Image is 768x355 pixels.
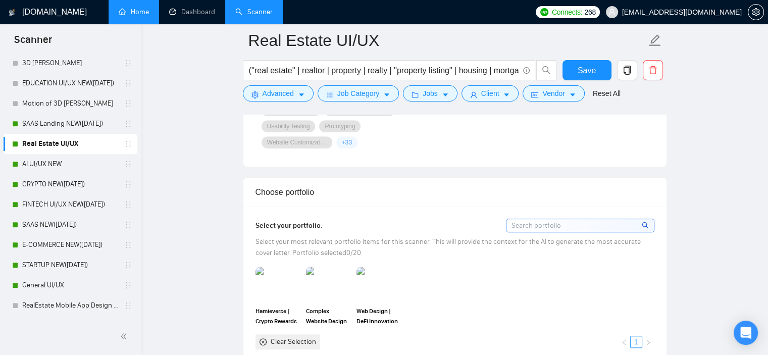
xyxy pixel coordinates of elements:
span: holder [124,281,132,289]
img: portfolio thumbnail image [306,267,350,302]
a: AI UI/UX NEW [22,154,118,174]
span: caret-down [503,91,510,98]
a: Motion of 3D [PERSON_NAME] [22,93,118,114]
span: holder [124,59,132,67]
span: holder [124,79,132,87]
li: Next Page [642,336,654,348]
button: barsJob Categorycaret-down [318,85,399,102]
span: edit [648,34,661,47]
span: caret-down [569,91,576,98]
span: folder [412,91,419,98]
span: Web Design | DeFi Innovation & Crypto Integration 🚀 [356,306,401,326]
span: Select your portfolio: [255,221,323,230]
a: EDUCATION UI/UX NEW([DATE]) [22,73,118,93]
span: user [608,9,616,16]
span: Save [578,64,596,77]
img: logo [9,5,16,21]
span: info-circle [523,67,530,74]
button: idcardVendorcaret-down [523,85,584,102]
span: double-left [120,331,130,341]
a: CRYPTO NEW([DATE]) [22,174,118,194]
span: Select your most relevant portfolio items for this scanner. This will provide the context for the... [255,237,641,257]
span: setting [251,91,259,98]
a: Reset All [593,88,621,99]
input: Scanner name... [248,28,646,53]
span: Complex Website Design for a Development agency 🕷 [306,306,350,326]
a: SAAS Landing NEW([DATE]) [22,114,118,134]
li: Previous Page [618,336,630,348]
button: userClientcaret-down [462,85,519,102]
a: setting [748,8,764,16]
span: Website Customization [267,138,327,146]
span: caret-down [298,91,305,98]
button: setting [748,4,764,20]
span: Advanced [263,88,294,99]
span: holder [124,180,132,188]
span: close-circle [260,338,267,345]
span: user [470,91,477,98]
button: left [618,336,630,348]
span: delete [643,66,662,75]
span: holder [124,261,132,269]
img: upwork-logo.png [540,8,548,16]
span: copy [618,66,637,75]
span: search [537,66,556,75]
a: 3D [PERSON_NAME] [22,53,118,73]
span: holder [124,160,132,168]
a: FINTECH UI/UX NEW([DATE]) [22,194,118,215]
span: holder [124,221,132,229]
a: Edtech Mobile App Design NEW([DATE]) [22,316,118,336]
span: caret-down [383,91,390,98]
span: holder [124,120,132,128]
span: + 33 [342,138,352,146]
span: holder [124,200,132,209]
span: holder [124,241,132,249]
a: homeHome [119,8,149,16]
span: Client [481,88,499,99]
span: search [642,220,650,231]
button: copy [617,60,637,80]
button: delete [643,60,663,80]
span: idcard [531,91,538,98]
a: RealEstate Mobile App Design NEW([DATE]) [22,295,118,316]
span: 268 [584,7,595,18]
a: dashboardDashboard [169,8,215,16]
button: settingAdvancedcaret-down [243,85,314,102]
button: search [536,60,556,80]
div: Open Intercom Messenger [734,321,758,345]
a: Real Estate UI/UX [22,134,118,154]
span: Prototyping [325,122,355,130]
span: holder [124,140,132,148]
a: SAAS NEW([DATE]) [22,215,118,235]
span: Vendor [542,88,565,99]
span: left [621,339,627,345]
button: Save [562,60,611,80]
button: folderJobscaret-down [403,85,457,102]
span: caret-down [442,91,449,98]
div: Clear Selection [271,336,316,347]
a: STARTUP NEW([DATE]) [22,255,118,275]
div: Choose portfolio [255,178,654,207]
a: General UI/UX [22,275,118,295]
img: portfolio thumbnail image [255,267,300,302]
span: Hamieverse | Crypto Rewards Ecosystem 🐹 [255,306,300,326]
span: Connects: [552,7,582,18]
span: Scanner [6,32,60,54]
span: holder [124,99,132,108]
input: Search Freelance Jobs... [249,64,519,77]
a: 1 [631,336,642,347]
span: Job Category [337,88,379,99]
span: Jobs [423,88,438,99]
img: portfolio thumbnail image [356,267,401,302]
span: bars [326,91,333,98]
button: right [642,336,654,348]
a: searchScanner [235,8,273,16]
input: Search portfolio [506,219,654,232]
span: Usability Testing [267,122,310,130]
li: 1 [630,336,642,348]
span: right [645,339,651,345]
a: E-COMMERCE NEW([DATE]) [22,235,118,255]
span: holder [124,301,132,310]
